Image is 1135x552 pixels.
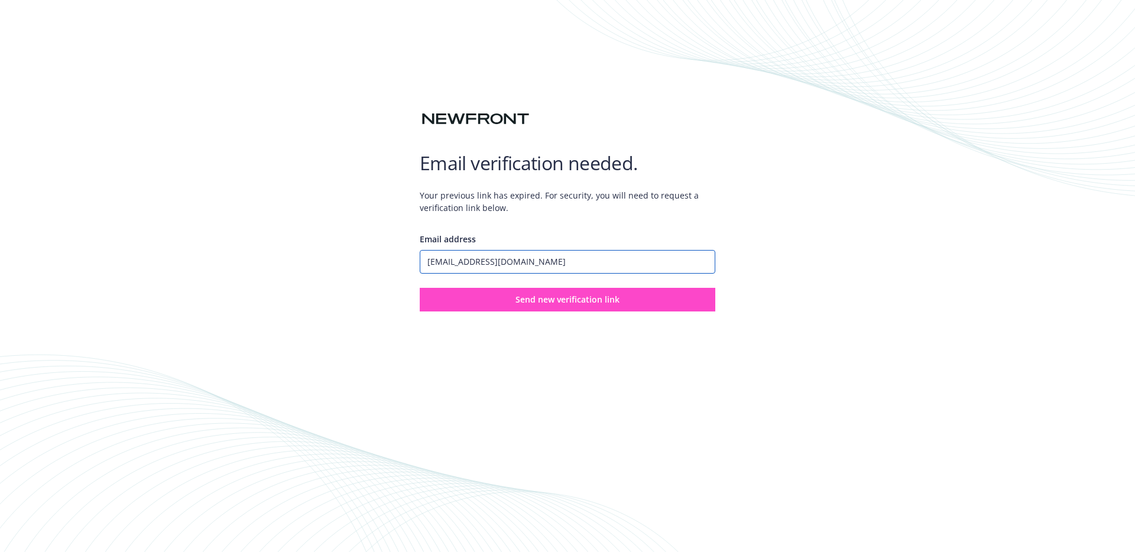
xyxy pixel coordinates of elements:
button: Send new verification link [420,288,715,311]
span: Send new verification link [515,294,620,305]
span: Email address [420,233,476,245]
h1: Email verification needed. [420,151,715,175]
img: Newfront logo [420,109,531,129]
span: Your previous link has expired. For security, you will need to request a verification link below. [420,180,715,223]
input: Enter your email [420,250,715,274]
